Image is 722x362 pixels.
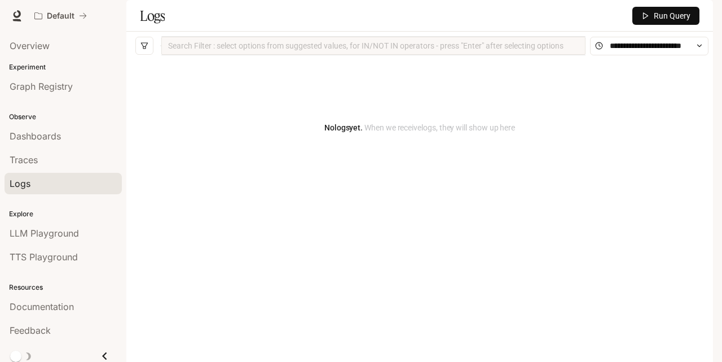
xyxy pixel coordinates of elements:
span: Run Query [654,10,690,22]
button: Run Query [632,7,699,25]
span: filter [140,42,148,50]
p: Default [47,11,74,21]
article: No logs yet. [324,121,515,134]
button: All workspaces [29,5,92,27]
button: filter [135,37,153,55]
h1: Logs [140,5,165,27]
span: When we receive logs , they will show up here [363,123,515,132]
